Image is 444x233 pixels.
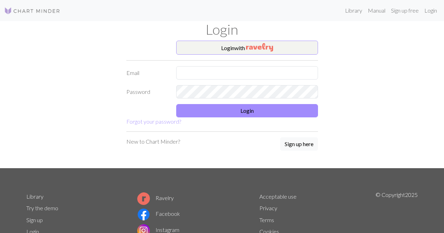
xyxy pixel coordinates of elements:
[137,226,179,233] a: Instagram
[422,4,440,18] a: Login
[176,104,318,117] button: Login
[388,4,422,18] a: Sign up free
[126,137,180,146] p: New to Chart Minder?
[259,217,274,223] a: Terms
[22,21,422,38] h1: Login
[259,193,297,200] a: Acceptable use
[4,7,60,15] img: Logo
[26,205,58,211] a: Try the demo
[280,137,318,151] a: Sign up here
[137,194,174,201] a: Ravelry
[280,137,318,151] button: Sign up here
[176,41,318,55] button: Loginwith
[137,192,150,205] img: Ravelry logo
[126,118,181,125] a: Forgot your password?
[259,205,277,211] a: Privacy
[137,208,150,221] img: Facebook logo
[122,85,172,98] label: Password
[365,4,388,18] a: Manual
[137,210,180,217] a: Facebook
[342,4,365,18] a: Library
[26,217,43,223] a: Sign up
[26,193,44,200] a: Library
[122,66,172,80] label: Email
[246,43,273,52] img: Ravelry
